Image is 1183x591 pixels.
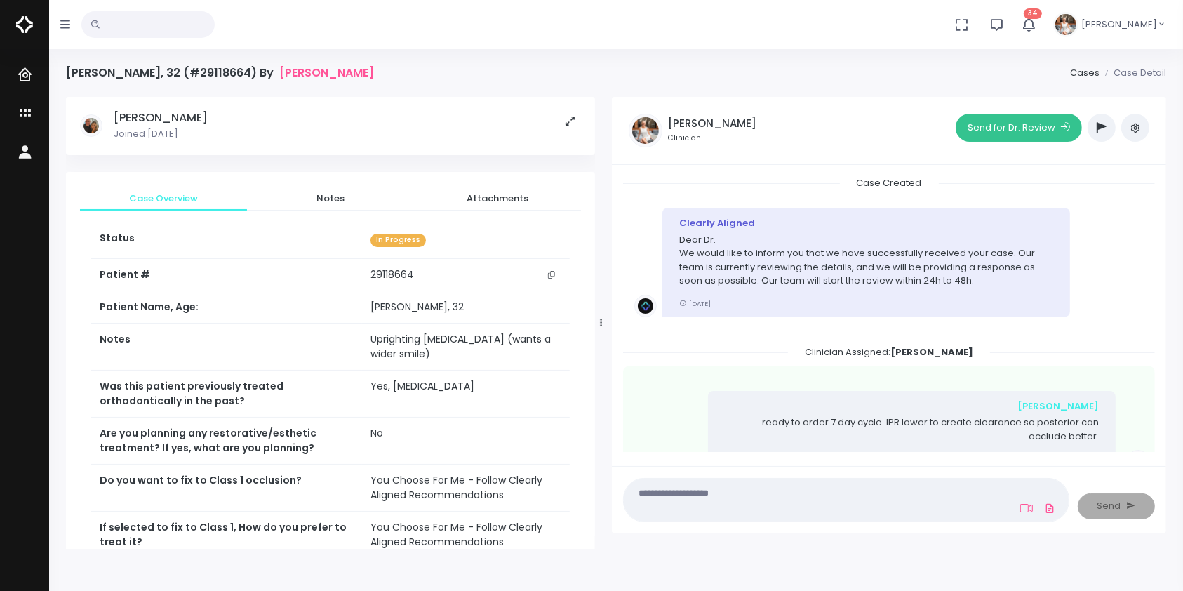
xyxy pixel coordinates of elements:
[91,512,362,559] th: If selected to fix to Class 1, How do you prefer to treat it?
[91,192,236,206] span: Case Overview
[1070,66,1100,79] a: Cases
[623,176,1155,453] div: scrollable content
[362,512,570,559] td: You Choose For Me - Follow Clearly Aligned Recommendations
[279,66,374,79] a: [PERSON_NAME]
[362,371,570,418] td: Yes, [MEDICAL_DATA]
[91,324,362,371] th: Notes
[1081,18,1157,32] span: [PERSON_NAME]
[1017,503,1036,514] a: Add Loom Video
[91,291,362,324] th: Patient Name, Age:
[66,97,595,549] div: scrollable content
[890,345,973,359] b: [PERSON_NAME]
[91,465,362,512] th: Do you want to fix to Class 1 occlusion?
[370,234,426,247] span: In Progress
[258,192,403,206] span: Notes
[425,192,570,206] span: Attachments
[679,233,1053,288] p: Dear Dr. We would like to inform you that we have successfully received your case. Our team is cu...
[1053,12,1078,37] img: Header Avatar
[679,216,1053,230] div: Clearly Aligned
[362,291,570,324] td: [PERSON_NAME], 32
[840,172,939,194] span: Case Created
[91,371,362,418] th: Was this patient previously treated orthodontically in the past?
[16,10,33,39] img: Logo Horizontal
[66,66,374,79] h4: [PERSON_NAME], 32 (#29118664) By
[114,111,208,125] h5: [PERSON_NAME]
[1041,496,1058,521] a: Add Files
[91,418,362,465] th: Are you planning any restorative/esthetic treatment? If yes, what are you planning?
[725,416,1099,443] p: ready to order 7 day cycle. IPR lower to create clearance so posterior can occlude better.
[788,341,990,363] span: Clinician Assigned:
[1024,8,1042,19] span: 34
[668,117,756,130] h5: [PERSON_NAME]
[114,127,208,141] p: Joined [DATE]
[362,324,570,371] td: Uprighting [MEDICAL_DATA] (wants a wider smile)
[362,259,570,291] td: 29118664
[668,133,756,144] small: Clinician
[956,114,1082,142] button: Send for Dr. Review
[91,258,362,291] th: Patient #
[91,223,362,258] th: Status
[1100,66,1166,80] li: Case Detail
[362,465,570,512] td: You Choose For Me - Follow Clearly Aligned Recommendations
[725,399,1099,413] div: [PERSON_NAME]
[362,418,570,465] td: No
[679,299,711,308] small: [DATE]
